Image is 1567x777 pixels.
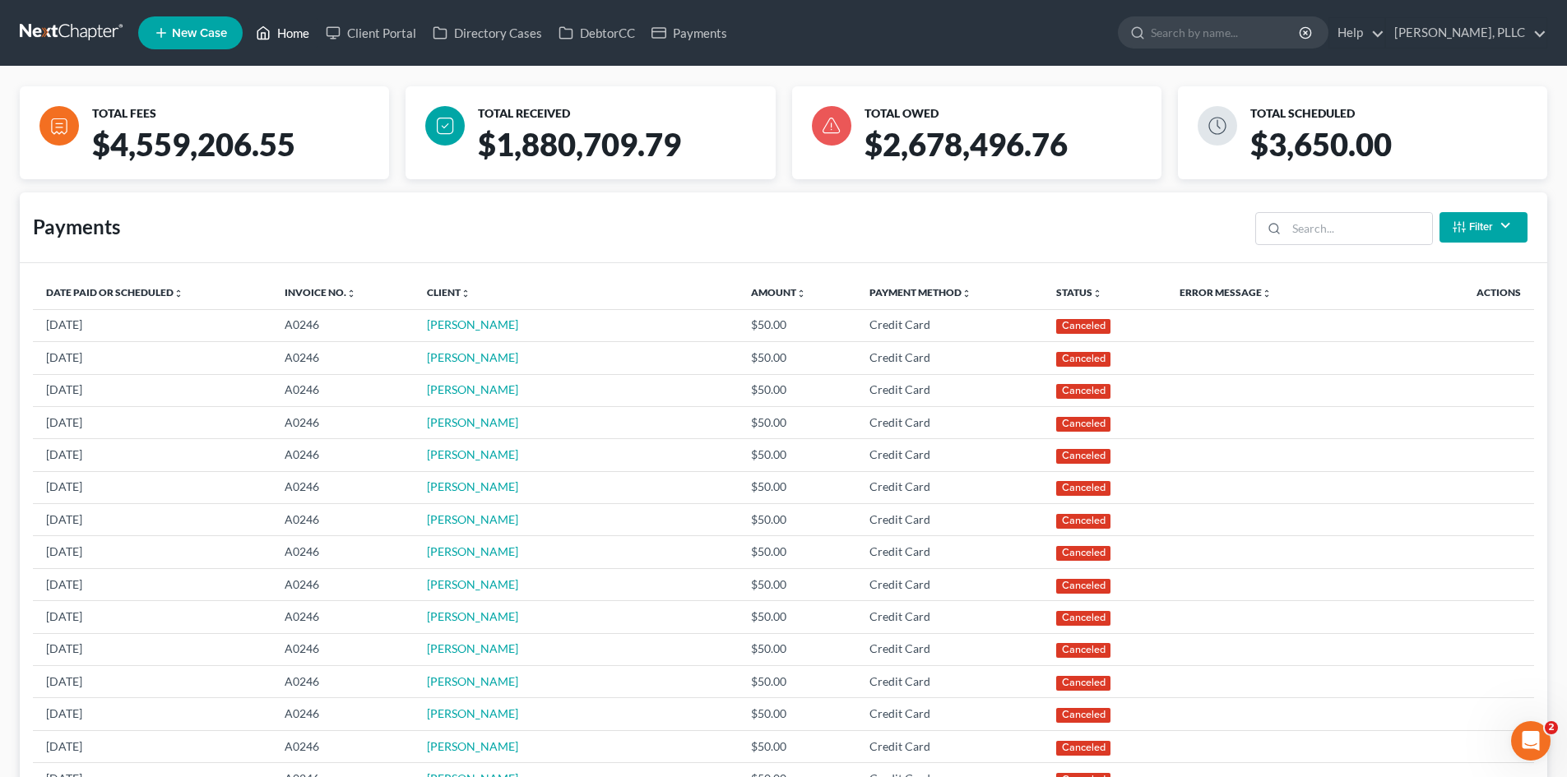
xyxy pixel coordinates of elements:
td: $50.00 [738,730,856,762]
i: unfold_more [174,289,183,298]
a: [PERSON_NAME] [427,512,518,526]
td: $50.00 [738,601,856,633]
input: Search by name... [1151,17,1301,48]
img: icon-file-b29cf8da5eedfc489a46aaea687006073f244b5a23b9e007f89f024b0964413f.svg [39,106,79,146]
td: [DATE] [33,309,271,341]
td: A0246 [271,406,414,438]
td: A0246 [271,471,414,503]
td: A0246 [271,568,414,600]
a: Invoice No.unfold_more [285,286,356,298]
div: Payments [33,214,120,240]
a: [PERSON_NAME] [427,317,518,331]
div: $4,559,206.55 [86,125,402,179]
i: unfold_more [796,289,806,298]
a: [PERSON_NAME] [427,447,518,461]
div: Canceled [1056,546,1110,561]
td: Credit Card [856,633,1043,665]
td: $50.00 [738,536,856,568]
i: unfold_more [1262,289,1272,298]
td: A0246 [271,698,414,730]
a: Help [1329,18,1384,48]
i: unfold_more [1092,289,1102,298]
a: DebtorCC [550,18,643,48]
td: $50.00 [738,568,856,600]
a: Directory Cases [424,18,550,48]
td: A0246 [271,730,414,762]
td: $50.00 [738,342,856,374]
a: Amountunfold_more [751,286,806,298]
a: [PERSON_NAME] [427,544,518,558]
td: Credit Card [856,730,1043,762]
a: [PERSON_NAME] [427,577,518,591]
input: Search... [1287,213,1432,244]
td: A0246 [271,374,414,406]
td: [DATE] [33,374,271,406]
a: [PERSON_NAME] [427,479,518,493]
div: Canceled [1056,579,1110,594]
td: Credit Card [856,568,1043,600]
td: [DATE] [33,439,271,471]
div: TOTAL SCHEDULED [1250,106,1541,122]
td: A0246 [271,633,414,665]
a: [PERSON_NAME] [427,641,518,655]
td: [DATE] [33,698,271,730]
td: A0246 [271,342,414,374]
td: [DATE] [33,471,271,503]
iframe: Intercom live chat [1511,721,1551,761]
div: Canceled [1056,643,1110,658]
div: TOTAL OWED [865,106,1155,122]
td: [DATE] [33,601,271,633]
td: [DATE] [33,342,271,374]
td: $50.00 [738,439,856,471]
th: Actions [1338,276,1534,309]
div: Canceled [1056,319,1110,334]
div: Canceled [1056,741,1110,756]
td: A0246 [271,666,414,698]
a: [PERSON_NAME] [427,415,518,429]
td: Credit Card [856,601,1043,633]
td: [DATE] [33,568,271,600]
a: [PERSON_NAME] [427,706,518,720]
div: Canceled [1056,514,1110,529]
td: Credit Card [856,504,1043,536]
td: Credit Card [856,439,1043,471]
td: Credit Card [856,342,1043,374]
td: [DATE] [33,406,271,438]
td: $50.00 [738,666,856,698]
div: Canceled [1056,708,1110,723]
td: $50.00 [738,374,856,406]
div: Canceled [1056,384,1110,399]
td: A0246 [271,601,414,633]
a: [PERSON_NAME] [427,739,518,753]
a: Payments [643,18,735,48]
td: $50.00 [738,471,856,503]
div: Canceled [1056,676,1110,691]
td: [DATE] [33,633,271,665]
td: Credit Card [856,309,1043,341]
div: Canceled [1056,352,1110,367]
button: Filter [1440,212,1528,243]
a: [PERSON_NAME] [427,350,518,364]
a: [PERSON_NAME] [427,609,518,623]
td: [DATE] [33,730,271,762]
td: $50.00 [738,309,856,341]
td: $50.00 [738,406,856,438]
td: Credit Card [856,406,1043,438]
div: TOTAL RECEIVED [478,106,768,122]
span: 2 [1545,721,1558,734]
div: $2,678,496.76 [858,125,1175,179]
div: Canceled [1056,449,1110,464]
td: [DATE] [33,666,271,698]
a: Home [248,18,318,48]
a: Error Messageunfold_more [1180,286,1272,298]
td: Credit Card [856,698,1043,730]
i: unfold_more [346,289,356,298]
td: A0246 [271,536,414,568]
a: [PERSON_NAME], PLLC [1386,18,1546,48]
td: [DATE] [33,504,271,536]
a: [PERSON_NAME] [427,674,518,688]
td: $50.00 [738,504,856,536]
a: Statusunfold_more [1056,286,1102,298]
div: Canceled [1056,481,1110,496]
td: A0246 [271,439,414,471]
